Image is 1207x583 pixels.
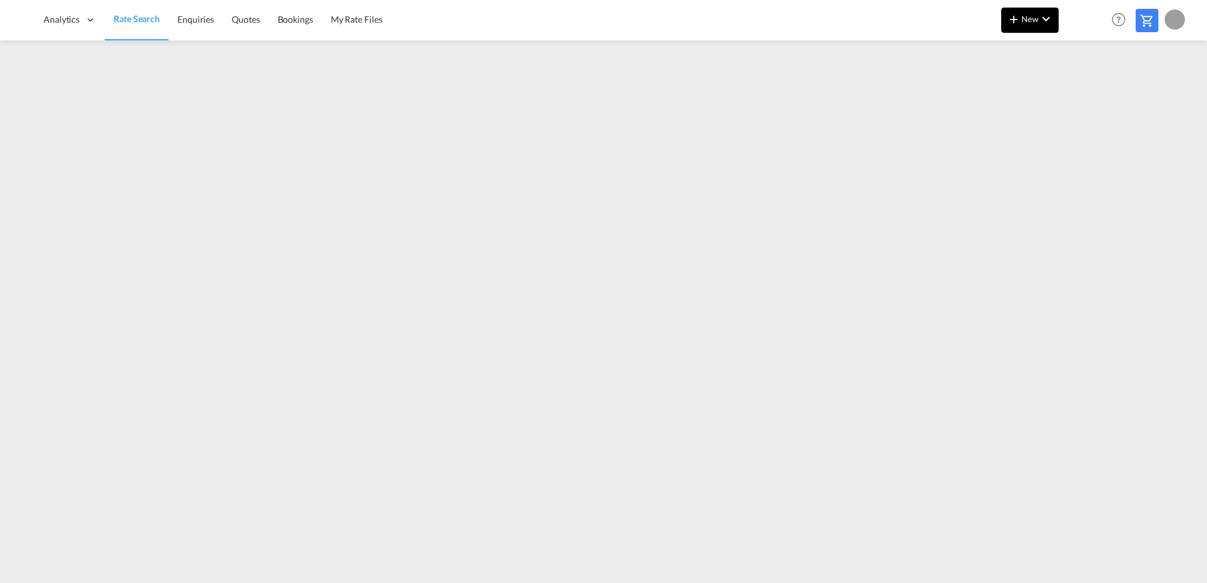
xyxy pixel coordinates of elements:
div: Help [1108,9,1136,32]
span: Enquiries [177,14,214,25]
span: Bookings [278,14,313,25]
md-icon: icon-plus 400-fg [1006,11,1021,26]
span: Rate Search [114,13,160,24]
span: My Rate Files [331,14,383,25]
span: Analytics [44,13,80,26]
button: icon-plus 400-fgNewicon-chevron-down [1001,8,1059,33]
span: Quotes [232,14,259,25]
span: New [1006,14,1054,24]
span: Help [1108,9,1129,30]
md-icon: icon-chevron-down [1038,11,1054,26]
